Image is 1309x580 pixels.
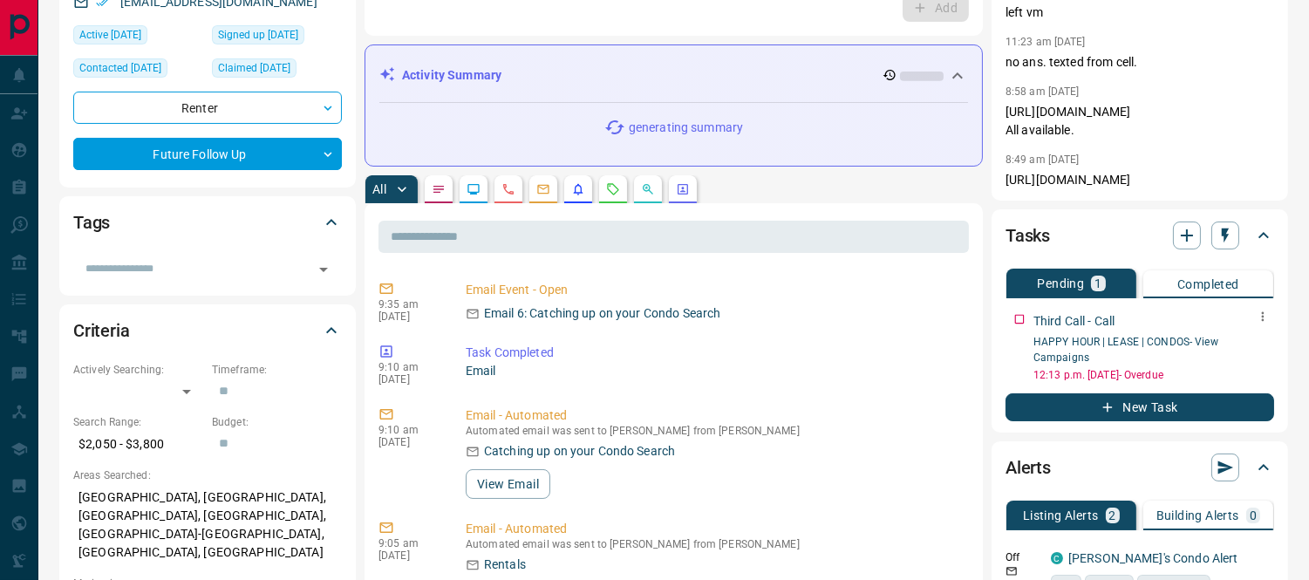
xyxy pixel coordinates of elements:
a: HAPPY HOUR | LEASE | CONDOS- View Campaigns [1033,336,1218,364]
div: Thu Jul 31 2025 [212,58,342,83]
button: New Task [1006,393,1274,421]
p: [URL][DOMAIN_NAME] [1006,171,1274,189]
p: 8:58 am [DATE] [1006,85,1080,98]
p: Email Event - Open [466,281,962,299]
svg: Listing Alerts [571,182,585,196]
div: Alerts [1006,447,1274,488]
p: 9:10 am [378,424,440,436]
svg: Requests [606,182,620,196]
p: [DATE] [378,373,440,386]
a: [PERSON_NAME]'s Condo Alert [1068,551,1238,565]
p: [DATE] [378,436,440,448]
h2: Criteria [73,317,130,345]
p: 9:35 am [378,298,440,310]
p: Budget: [212,414,342,430]
h2: Tags [73,208,110,236]
div: condos.ca [1051,552,1063,564]
h2: Tasks [1006,222,1050,249]
p: [DATE] [378,310,440,323]
span: Claimed [DATE] [218,59,290,77]
p: 11:23 am [DATE] [1006,36,1086,48]
p: no ans. texted from cell. [1006,53,1274,72]
p: Areas Searched: [73,467,342,483]
svg: Calls [501,182,515,196]
div: Wed Jul 30 2025 [212,25,342,50]
p: Pending [1037,277,1084,290]
div: Tasks [1006,215,1274,256]
p: 0 [1250,509,1257,522]
svg: Lead Browsing Activity [467,182,481,196]
div: Tags [73,201,342,243]
span: Contacted [DATE] [79,59,161,77]
div: Activity Summary [379,59,968,92]
p: Email [466,362,962,380]
p: 8:49 am [DATE] [1006,154,1080,166]
p: Listing Alerts [1023,509,1099,522]
span: Active [DATE] [79,26,141,44]
p: All [372,183,386,195]
p: Timeframe: [212,362,342,378]
div: Wed Aug 13 2025 [73,25,203,50]
button: View Email [466,469,550,499]
p: Activity Summary [402,66,501,85]
svg: Opportunities [641,182,655,196]
div: Renter [73,92,342,124]
button: Open [311,257,336,282]
p: Building Alerts [1156,509,1239,522]
p: Email 6: Catching up on your Condo Search [484,304,720,323]
p: left vm [1006,3,1274,22]
svg: Email [1006,565,1018,577]
p: 9:10 am [378,361,440,373]
svg: Emails [536,182,550,196]
p: Completed [1177,278,1239,290]
p: 1 [1094,277,1101,290]
p: Task Completed [466,344,962,362]
svg: Agent Actions [676,182,690,196]
p: Automated email was sent to [PERSON_NAME] from [PERSON_NAME] [466,425,962,437]
p: 9:05 am [378,537,440,549]
p: 12:13 p.m. [DATE] - Overdue [1033,367,1274,383]
p: Email - Automated [466,406,962,425]
div: Future Follow Up [73,138,342,170]
p: 2 [1109,509,1116,522]
p: Off [1006,549,1040,565]
svg: Notes [432,182,446,196]
p: Catching up on your Condo Search [484,442,675,461]
p: Search Range: [73,414,203,430]
h2: Alerts [1006,454,1051,481]
p: Actively Searching: [73,362,203,378]
p: [GEOGRAPHIC_DATA], [GEOGRAPHIC_DATA], [GEOGRAPHIC_DATA], [GEOGRAPHIC_DATA], [GEOGRAPHIC_DATA]-[GE... [73,483,342,567]
p: [DATE] [378,549,440,562]
p: Rentals [484,556,526,574]
p: $2,050 - $3,800 [73,430,203,459]
span: Signed up [DATE] [218,26,298,44]
p: Third Call - Call [1033,312,1115,331]
p: [URL][DOMAIN_NAME] All available. [1006,103,1274,140]
div: Tue Aug 05 2025 [73,58,203,83]
p: Automated email was sent to [PERSON_NAME] from [PERSON_NAME] [466,538,962,550]
p: generating summary [629,119,743,137]
div: Criteria [73,310,342,351]
p: Email - Automated [466,520,962,538]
